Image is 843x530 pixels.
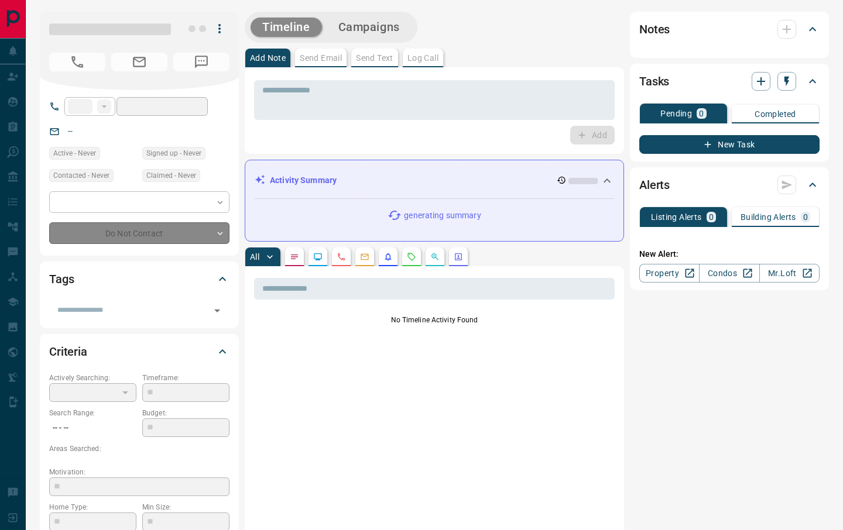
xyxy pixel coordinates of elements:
[759,264,820,283] a: Mr.Loft
[660,109,692,118] p: Pending
[639,264,700,283] a: Property
[142,408,229,418] p: Budget:
[49,338,229,366] div: Criteria
[337,252,346,261] svg: Calls
[639,175,670,194] h2: Alerts
[142,502,229,512] p: Min Size:
[407,252,416,261] svg: Requests
[49,342,87,361] h2: Criteria
[270,174,337,187] p: Activity Summary
[49,502,136,512] p: Home Type:
[142,373,229,383] p: Timeframe:
[49,467,229,477] p: Motivation:
[709,213,714,221] p: 0
[404,209,481,222] p: generating summary
[49,270,74,288] h2: Tags
[49,373,136,383] p: Actively Searching:
[49,53,105,71] span: No Number
[255,170,614,191] div: Activity Summary
[699,109,704,118] p: 0
[111,53,167,71] span: No Email
[383,252,393,261] svg: Listing Alerts
[53,170,109,181] span: Contacted - Never
[327,18,412,37] button: Campaigns
[146,147,201,159] span: Signed up - Never
[639,67,820,95] div: Tasks
[639,135,820,154] button: New Task
[146,170,196,181] span: Claimed - Never
[639,72,669,91] h2: Tasks
[49,443,229,454] p: Areas Searched:
[250,54,286,62] p: Add Note
[360,252,369,261] svg: Emails
[250,253,259,261] p: All
[49,418,136,438] p: -- - --
[68,126,73,136] a: --
[639,15,820,43] div: Notes
[290,252,299,261] svg: Notes
[741,213,796,221] p: Building Alerts
[254,315,615,325] p: No Timeline Activity Found
[639,171,820,199] div: Alerts
[209,302,225,319] button: Open
[430,252,440,261] svg: Opportunities
[639,20,670,39] h2: Notes
[803,213,808,221] p: 0
[639,248,820,260] p: New Alert:
[53,147,96,159] span: Active - Never
[49,222,229,244] div: Do Not Contact
[699,264,759,283] a: Condos
[173,53,229,71] span: No Number
[251,18,322,37] button: Timeline
[755,110,796,118] p: Completed
[49,265,229,293] div: Tags
[49,408,136,418] p: Search Range:
[454,252,463,261] svg: Agent Actions
[651,213,702,221] p: Listing Alerts
[313,252,323,261] svg: Lead Browsing Activity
